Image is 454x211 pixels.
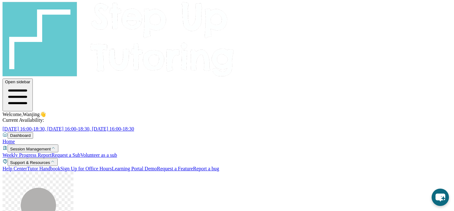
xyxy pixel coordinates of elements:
a: Help Center [3,166,27,171]
span: Welcome, Wanjing 👋 [3,112,46,117]
span: [DATE] 16:00-18:30, [DATE] 16:00-18:30, [DATE] 16:00-18:30 [3,126,134,132]
a: Tutor Handbook [27,166,61,171]
button: Dashboard [8,132,33,139]
a: Request a Sub [51,152,80,158]
a: Sign Up for Office Hours [60,166,112,171]
a: Learning Portal Demo [112,166,157,171]
a: Report a bug [193,166,219,171]
button: chat-button [432,189,449,206]
button: Session Management [8,144,58,152]
a: Request a Feature [157,166,193,171]
a: [DATE] 16:00-18:30, [DATE] 16:00-18:30, [DATE] 16:00-18:30 [3,126,142,132]
a: Home [3,139,15,144]
a: Volunteer as a sub [80,152,117,158]
a: Weekly Progress Report [3,152,51,158]
button: Support & Resources [8,158,58,166]
span: Open sidebar [5,79,30,84]
span: Dashboard [10,133,31,138]
span: Current Availability: [3,117,44,123]
button: Open sidebar [3,79,33,111]
span: Support & Resources [10,160,50,165]
span: Session Management [10,147,51,151]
